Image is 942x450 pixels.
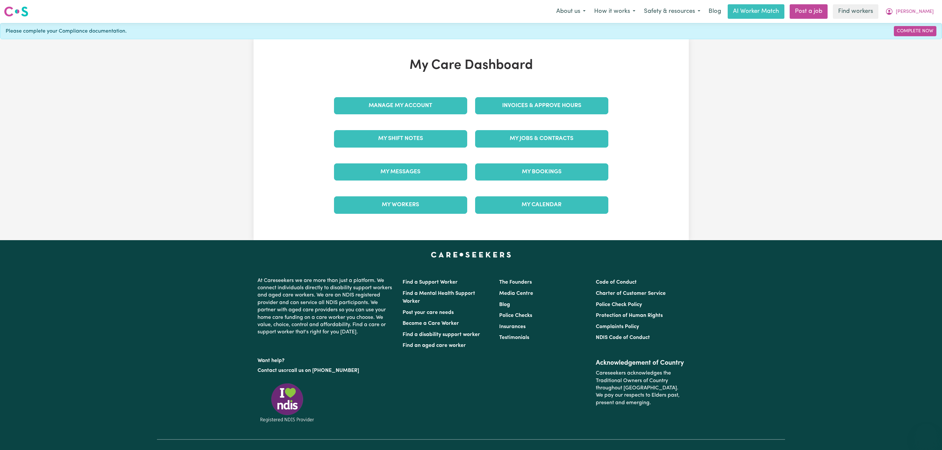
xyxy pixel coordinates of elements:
[499,280,532,285] a: The Founders
[896,8,934,15] span: [PERSON_NAME]
[403,280,458,285] a: Find a Support Worker
[334,97,467,114] a: Manage My Account
[4,6,28,17] img: Careseekers logo
[334,196,467,213] a: My Workers
[403,291,475,304] a: Find a Mental Health Support Worker
[596,367,684,409] p: Careseekers acknowledges the Traditional Owners of Country throughout [GEOGRAPHIC_DATA]. We pay o...
[596,291,666,296] a: Charter of Customer Service
[475,196,608,213] a: My Calendar
[596,359,684,367] h2: Acknowledgement of Country
[596,280,637,285] a: Code of Conduct
[790,4,828,19] a: Post a job
[258,274,395,339] p: At Careseekers we are more than just a platform. We connect individuals directly to disability su...
[334,130,467,147] a: My Shift Notes
[499,291,533,296] a: Media Centre
[475,163,608,181] a: My Bookings
[596,335,650,340] a: NDIS Code of Conduct
[894,26,936,36] a: Complete Now
[640,5,705,18] button: Safety & resources
[916,424,937,445] iframe: Button to launch messaging window, conversation in progress
[334,163,467,181] a: My Messages
[258,368,284,373] a: Contact us
[4,4,28,19] a: Careseekers logo
[590,5,640,18] button: How it works
[881,5,938,18] button: My Account
[705,4,725,19] a: Blog
[728,4,784,19] a: AI Worker Match
[596,313,663,318] a: Protection of Human Rights
[499,302,510,307] a: Blog
[258,354,395,364] p: Want help?
[475,97,608,114] a: Invoices & Approve Hours
[258,382,317,423] img: Registered NDIS provider
[403,343,466,348] a: Find an aged care worker
[499,335,529,340] a: Testimonials
[499,313,532,318] a: Police Checks
[330,58,612,73] h1: My Care Dashboard
[6,27,127,35] span: Please complete your Compliance documentation.
[475,130,608,147] a: My Jobs & Contracts
[258,364,395,377] p: or
[403,321,459,326] a: Become a Care Worker
[431,252,511,257] a: Careseekers home page
[552,5,590,18] button: About us
[596,302,642,307] a: Police Check Policy
[289,368,359,373] a: call us on [PHONE_NUMBER]
[403,310,454,315] a: Post your care needs
[403,332,480,337] a: Find a disability support worker
[596,324,639,329] a: Complaints Policy
[833,4,878,19] a: Find workers
[499,324,526,329] a: Insurances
